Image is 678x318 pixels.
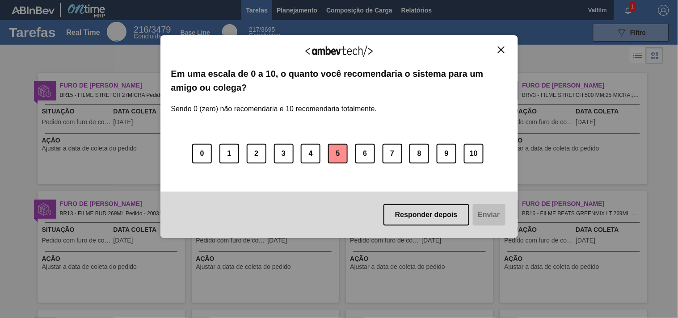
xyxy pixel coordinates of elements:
[437,144,456,163] button: 9
[495,46,507,54] button: Close
[171,94,377,113] label: Sendo 0 (zero) não recomendaria e 10 recomendaria totalmente.
[192,144,212,163] button: 0
[355,144,375,163] button: 6
[171,67,507,94] label: Em uma escala de 0 a 10, o quanto você recomendaria o sistema para um amigo ou colega?
[306,46,373,57] img: Logo Ambevtech
[301,144,320,163] button: 4
[328,144,348,163] button: 5
[274,144,294,163] button: 3
[464,144,484,163] button: 10
[498,46,505,53] img: Close
[219,144,239,163] button: 1
[247,144,266,163] button: 2
[383,144,402,163] button: 7
[409,144,429,163] button: 8
[383,204,469,226] button: Responder depois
